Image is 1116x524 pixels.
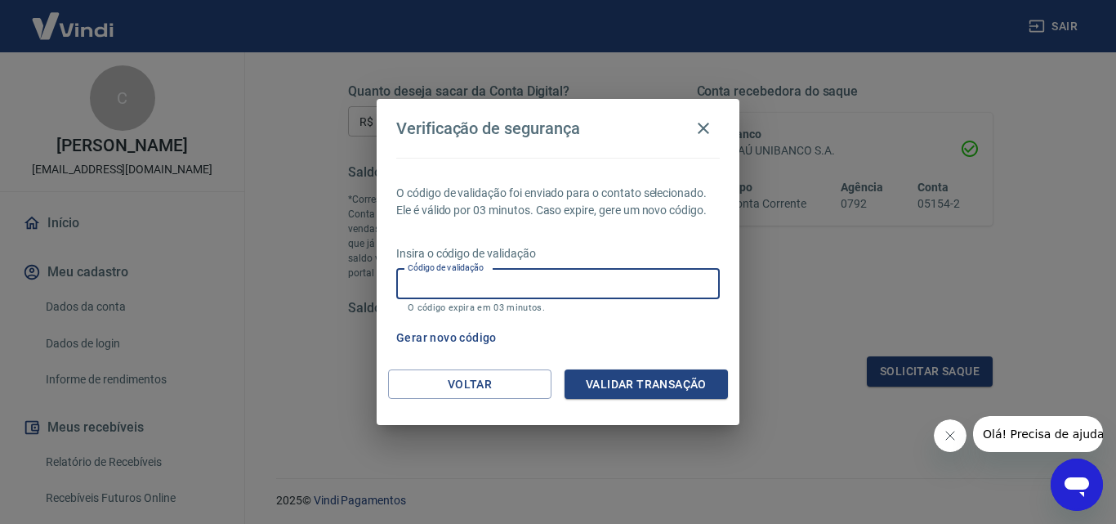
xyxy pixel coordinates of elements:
[565,369,728,400] button: Validar transação
[396,185,720,219] p: O código de validação foi enviado para o contato selecionado. Ele é válido por 03 minutos. Caso e...
[388,369,551,400] button: Voltar
[390,323,503,353] button: Gerar novo código
[408,262,484,274] label: Código de validação
[973,416,1103,452] iframe: Mensagem da empresa
[396,119,580,138] h4: Verificação de segurança
[1051,459,1103,511] iframe: Botão para abrir a janela de mensagens
[396,245,720,262] p: Insira o código de validação
[934,419,966,452] iframe: Fechar mensagem
[10,11,137,25] span: Olá! Precisa de ajuda?
[408,302,708,313] p: O código expira em 03 minutos.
